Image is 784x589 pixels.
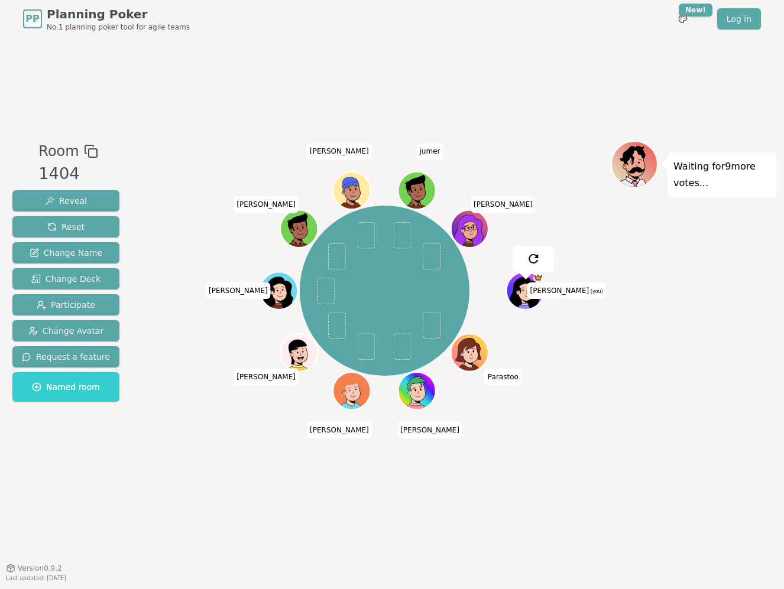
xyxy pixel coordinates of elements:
[38,141,79,162] span: Room
[534,273,543,282] span: Thomas is the host
[589,289,603,294] span: (you)
[32,381,100,393] span: Named room
[22,351,110,363] span: Request a feature
[527,252,541,266] img: reset
[234,197,299,213] span: Click to change your name
[12,320,119,341] button: Change Avatar
[25,12,39,26] span: PP
[12,372,119,402] button: Named room
[717,8,761,30] a: Log in
[485,369,521,385] span: Click to change your name
[307,144,372,160] span: Click to change your name
[30,247,102,259] span: Change Name
[23,6,190,32] a: PPPlanning PokerNo.1 planning poker tool for agile teams
[12,216,119,237] button: Reset
[672,8,694,30] button: New!
[47,6,190,22] span: Planning Poker
[307,422,372,438] span: Click to change your name
[45,195,87,207] span: Reveal
[38,162,98,186] div: 1404
[471,197,536,213] span: Click to change your name
[12,242,119,263] button: Change Name
[206,282,271,299] span: Click to change your name
[28,325,104,337] span: Change Avatar
[47,22,190,32] span: No.1 planning poker tool for agile teams
[417,144,443,160] span: Click to change your name
[47,221,85,233] span: Reset
[397,422,462,438] span: Click to change your name
[508,273,543,308] button: Click to change your avatar
[6,564,62,573] button: Version0.9.2
[12,268,119,289] button: Change Deck
[6,575,66,581] span: Last updated: [DATE]
[31,273,101,285] span: Change Deck
[679,4,712,17] div: New!
[18,564,62,573] span: Version 0.9.2
[673,158,770,191] p: Waiting for 9 more votes...
[12,190,119,211] button: Reveal
[12,294,119,315] button: Participate
[12,346,119,367] button: Request a feature
[37,299,95,311] span: Participate
[527,282,606,299] span: Click to change your name
[234,369,299,385] span: Click to change your name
